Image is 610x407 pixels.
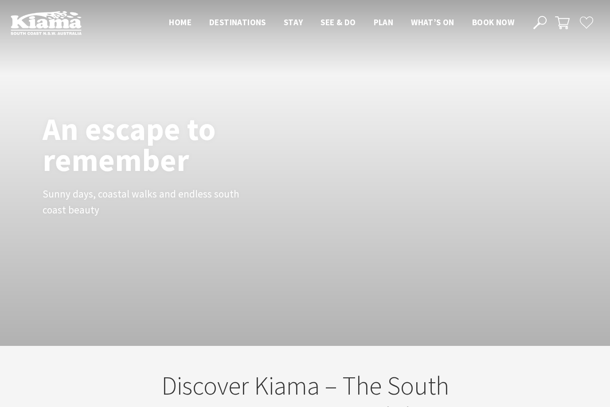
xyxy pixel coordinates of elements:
[321,17,356,27] span: See & Do
[43,113,286,175] h1: An escape to remember
[374,17,394,27] span: Plan
[11,11,82,35] img: Kiama Logo
[43,186,242,219] p: Sunny days, coastal walks and endless south coast beauty
[209,17,266,27] span: Destinations
[169,17,192,27] span: Home
[160,16,523,30] nav: Main Menu
[411,17,454,27] span: What’s On
[472,17,514,27] span: Book now
[284,17,303,27] span: Stay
